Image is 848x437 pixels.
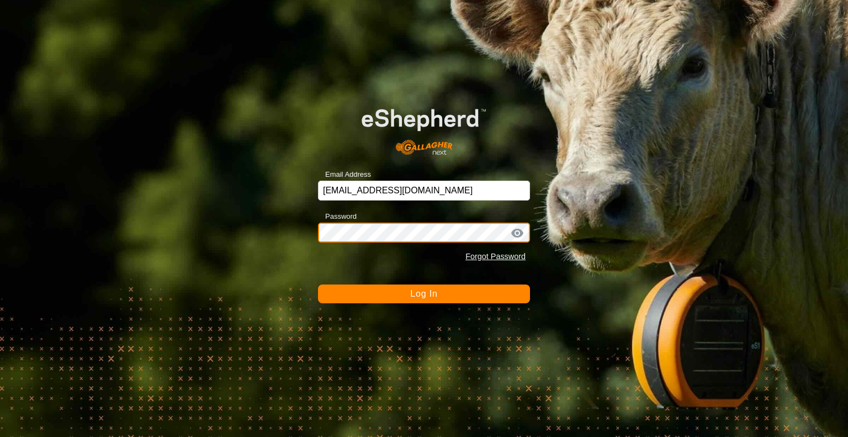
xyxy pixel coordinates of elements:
[318,181,530,201] input: Email Address
[410,289,437,298] span: Log In
[318,285,530,303] button: Log In
[339,91,508,164] img: E-shepherd Logo
[318,169,371,180] label: Email Address
[318,211,357,222] label: Password
[465,252,526,261] a: Forgot Password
